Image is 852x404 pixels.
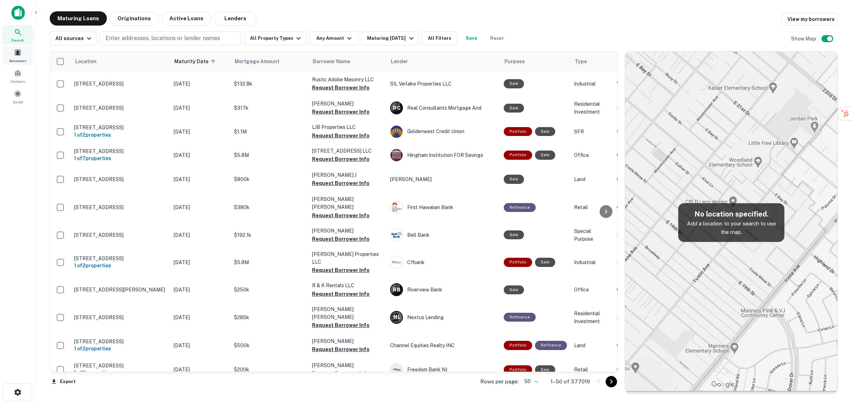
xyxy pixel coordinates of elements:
[234,313,305,321] p: $285k
[617,128,682,136] p: SFR
[74,345,166,353] h6: 1 of 2 properties
[791,35,817,43] h6: Show Map
[480,377,519,386] p: Rows per page:
[570,51,613,71] th: Type
[574,100,610,116] p: Residential Investment
[390,256,497,269] div: Cfbank
[390,80,497,88] p: SIL Verlake Properties LLC
[312,131,370,140] button: Request Borrower Info
[617,258,682,266] p: Industrial (General)
[234,80,305,88] p: $132.8k
[74,81,166,87] p: [STREET_ADDRESS]
[174,175,227,183] p: [DATE]
[816,347,852,381] iframe: Chat Widget
[313,57,350,66] span: Borrower Name
[312,76,383,83] p: Rustic Adobe Masonry LLC
[234,151,305,159] p: $5.8M
[782,13,838,26] a: View my borrowers
[486,31,508,45] button: Reset
[74,262,166,269] h6: 1 of 2 properties
[312,305,383,321] p: [PERSON_NAME] [PERSON_NAME]
[684,219,779,236] p: Add a location to your search to use the map.
[393,104,400,112] p: R C
[55,34,93,43] div: All sources
[393,286,400,294] p: R B
[74,286,166,293] p: [STREET_ADDRESS][PERSON_NAME]
[214,11,257,26] button: Lenders
[535,127,555,136] div: Sale
[312,179,370,187] button: Request Borrower Info
[504,230,524,239] div: Sale
[312,108,370,116] button: Request Borrower Info
[74,255,166,262] p: [STREET_ADDRESS]
[50,11,107,26] button: Maturing Loans
[312,345,370,354] button: Request Borrower Info
[105,34,220,43] p: Enter addresses, locations or lender names
[574,151,610,159] p: Office
[50,376,77,387] button: Export
[9,58,26,64] span: Borrowers
[390,126,403,138] img: picture
[312,250,383,266] p: [PERSON_NAME] Properties LLC
[390,125,497,138] div: Goldenwest Credit Union
[574,258,610,266] p: Industrial
[390,149,403,161] img: picture
[74,232,166,238] p: [STREET_ADDRESS]
[617,366,682,373] p: Commercial (General)
[11,37,24,43] span: Search
[574,342,610,349] p: Land
[390,201,403,213] img: picture
[74,148,166,154] p: [STREET_ADDRESS]
[2,87,33,106] a: Saved
[13,99,23,105] span: Saved
[309,31,359,45] button: Any Amount
[390,364,403,376] img: picture
[174,342,227,349] p: [DATE]
[174,151,227,159] p: [DATE]
[390,256,403,268] img: picture
[617,175,682,183] p: Commercial-Vacant Land
[613,51,685,71] th: Subtype
[234,203,305,211] p: $380k
[390,102,497,114] div: Real Consultants Mortgage And
[174,57,218,66] span: Maturity Date
[312,211,370,220] button: Request Borrower Info
[390,149,497,162] div: Hingham Institution FOR Savings
[617,104,682,112] p: Residential Investment
[74,204,166,211] p: [STREET_ADDRESS]
[504,313,536,322] div: This loan purpose was for refinancing
[74,124,166,131] p: [STREET_ADDRESS]
[2,46,33,65] a: Borrowers
[535,365,555,374] div: Sale
[390,229,497,241] div: Bell Bank
[2,25,33,44] a: Search
[312,227,383,235] p: [PERSON_NAME]
[174,104,227,112] p: [DATE]
[244,31,306,45] button: All Property Types
[617,203,682,211] p: Commercial (General)
[504,365,532,374] div: This is a portfolio loan with 3 properties
[74,338,166,345] p: [STREET_ADDRESS]
[574,227,610,243] p: Special Purpose
[617,342,682,349] p: Commercial-Vacant Land
[312,290,370,298] button: Request Borrower Info
[312,155,370,163] button: Request Borrower Info
[174,80,227,88] p: [DATE]
[74,105,166,111] p: [STREET_ADDRESS]
[74,131,166,139] h6: 1 of 2 properties
[234,128,305,136] p: $1.1M
[174,366,227,373] p: [DATE]
[574,310,610,325] p: Residential Investment
[575,57,587,66] span: Type
[2,66,33,86] a: Contacts
[390,311,497,324] div: Nextus Lending
[71,51,170,71] th: Location
[617,286,682,294] p: Commercial Office (General)
[11,6,25,20] img: capitalize-icon.png
[162,11,211,26] button: Active Loans
[174,231,227,239] p: [DATE]
[312,171,383,179] p: [PERSON_NAME] J
[234,104,305,112] p: $317k
[74,314,166,321] p: [STREET_ADDRESS]
[504,341,532,350] div: This is a portfolio loan with 2 properties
